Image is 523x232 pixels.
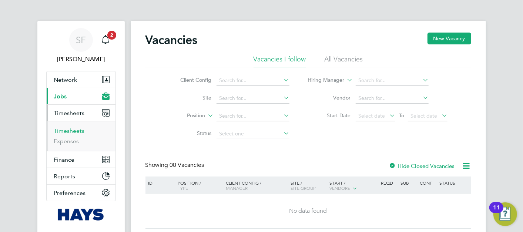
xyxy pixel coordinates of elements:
[437,176,470,189] div: Status
[47,105,115,121] button: Timesheets
[356,75,429,86] input: Search for...
[254,55,306,68] li: Vacancies I follow
[54,127,85,134] a: Timesheets
[54,110,85,117] span: Timesheets
[217,93,289,104] input: Search for...
[493,208,500,217] div: 11
[399,176,418,189] div: Sub
[302,77,344,84] label: Hiring Manager
[291,185,316,191] span: Site Group
[54,93,67,100] span: Jobs
[54,76,77,83] span: Network
[58,209,104,221] img: hays-logo-retina.png
[169,130,211,137] label: Status
[308,112,351,119] label: Start Date
[107,31,116,40] span: 2
[389,162,455,169] label: Hide Closed Vacancies
[224,176,289,194] div: Client Config /
[308,94,351,101] label: Vendor
[54,189,86,196] span: Preferences
[47,121,115,151] div: Timesheets
[145,33,198,47] h2: Vacancies
[47,185,115,201] button: Preferences
[76,35,86,45] span: SF
[47,88,115,104] button: Jobs
[397,111,406,120] span: To
[328,176,379,195] div: Start /
[358,112,385,119] span: Select date
[145,161,206,169] div: Showing
[226,185,248,191] span: Manager
[147,176,172,189] div: ID
[54,156,75,163] span: Finance
[47,71,115,88] button: Network
[170,161,204,169] span: 00 Vacancies
[178,185,188,191] span: Type
[217,129,289,139] input: Select one
[46,209,116,221] a: Go to home page
[54,173,76,180] span: Reports
[46,28,116,64] a: SF[PERSON_NAME]
[289,176,328,194] div: Site /
[217,111,289,121] input: Search for...
[162,112,205,120] label: Position
[47,168,115,184] button: Reports
[325,55,363,68] li: All Vacancies
[356,93,429,104] input: Search for...
[379,176,399,189] div: Reqd
[418,176,437,189] div: Conf
[98,28,113,52] a: 2
[172,176,224,194] div: Position /
[169,77,211,83] label: Client Config
[147,207,470,215] div: No data found
[46,55,116,64] span: Sonny Facey
[493,202,517,226] button: Open Resource Center, 11 new notifications
[47,151,115,168] button: Finance
[169,94,211,101] label: Site
[329,185,350,191] span: Vendors
[428,33,471,44] button: New Vacancy
[217,75,289,86] input: Search for...
[54,138,79,145] a: Expenses
[410,112,437,119] span: Select date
